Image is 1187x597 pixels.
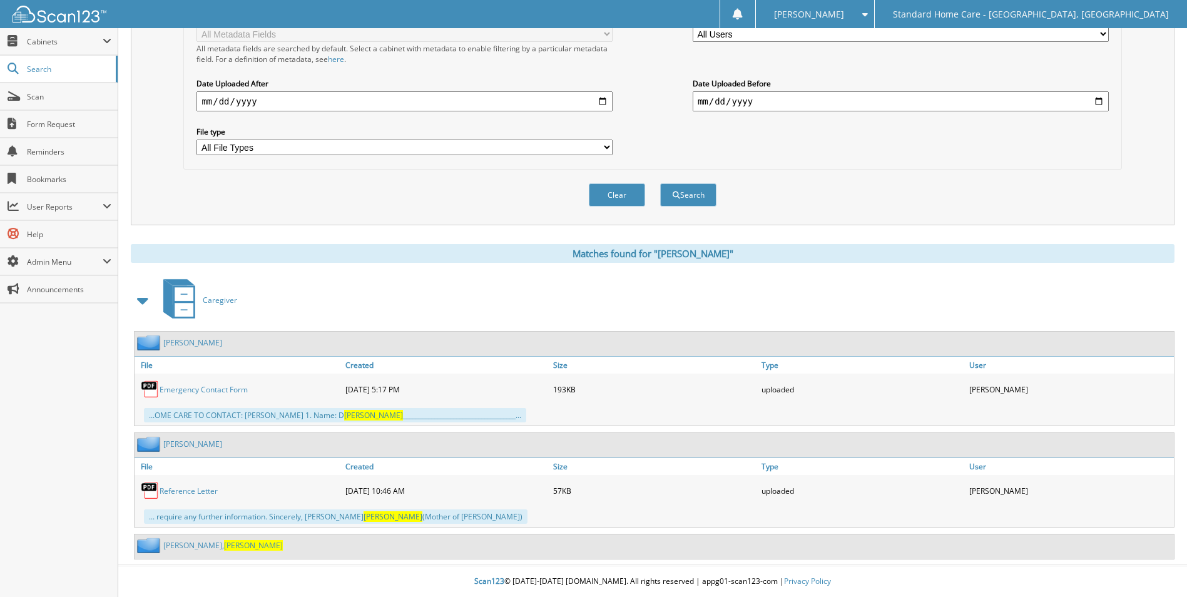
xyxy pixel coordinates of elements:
span: Form Request [27,119,111,130]
span: Bookmarks [27,174,111,185]
div: uploaded [758,377,966,402]
span: [PERSON_NAME] [364,511,422,522]
a: File [135,458,342,475]
iframe: Chat Widget [1124,537,1187,597]
div: [DATE] 10:46 AM [342,478,550,503]
div: [DATE] 5:17 PM [342,377,550,402]
button: Search [660,183,716,207]
span: Caregiver [203,295,237,305]
span: [PERSON_NAME] [224,540,283,551]
div: © [DATE]-[DATE] [DOMAIN_NAME]. All rights reserved | appg01-scan123-com | [118,566,1187,597]
div: All metadata fields are searched by default. Select a cabinet with metadata to enable filtering b... [196,43,613,64]
span: Reminders [27,146,111,157]
a: [PERSON_NAME] [163,337,222,348]
div: 57KB [550,478,758,503]
span: Help [27,229,111,240]
a: User [966,458,1174,475]
a: Caregiver [156,275,237,325]
img: scan123-logo-white.svg [13,6,106,23]
span: User Reports [27,202,103,212]
span: Admin Menu [27,257,103,267]
div: ...OME CARE TO CONTACT: [PERSON_NAME] 1. Name: D ____________________________________... [144,408,526,422]
a: Type [758,357,966,374]
input: end [693,91,1109,111]
img: folder2.png [137,436,163,452]
label: Date Uploaded Before [693,78,1109,89]
a: Reference Letter [160,486,218,496]
span: Announcements [27,284,111,295]
a: Created [342,357,550,374]
div: [PERSON_NAME] [966,478,1174,503]
span: Search [27,64,110,74]
button: Clear [589,183,645,207]
div: Matches found for "[PERSON_NAME]" [131,244,1174,263]
a: Emergency Contact Form [160,384,248,395]
img: PDF.png [141,481,160,500]
a: Size [550,458,758,475]
img: PDF.png [141,380,160,399]
div: uploaded [758,478,966,503]
span: Scan [27,91,111,102]
div: ... require any further information. Sincerely, [PERSON_NAME] (Mother of [PERSON_NAME]) [144,509,527,524]
a: Type [758,458,966,475]
a: Privacy Policy [784,576,831,586]
input: start [196,91,613,111]
span: [PERSON_NAME] [774,11,844,18]
label: Date Uploaded After [196,78,613,89]
a: [PERSON_NAME],[PERSON_NAME] [163,540,283,551]
span: Scan123 [474,576,504,586]
label: File type [196,126,613,137]
a: here [328,54,344,64]
span: [PERSON_NAME] [344,410,403,421]
a: User [966,357,1174,374]
a: Size [550,357,758,374]
div: 193KB [550,377,758,402]
div: [PERSON_NAME] [966,377,1174,402]
a: [PERSON_NAME] [163,439,222,449]
img: folder2.png [137,538,163,553]
img: folder2.png [137,335,163,350]
span: Cabinets [27,36,103,47]
a: File [135,357,342,374]
span: Standard Home Care - [GEOGRAPHIC_DATA], [GEOGRAPHIC_DATA] [893,11,1169,18]
a: Created [342,458,550,475]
